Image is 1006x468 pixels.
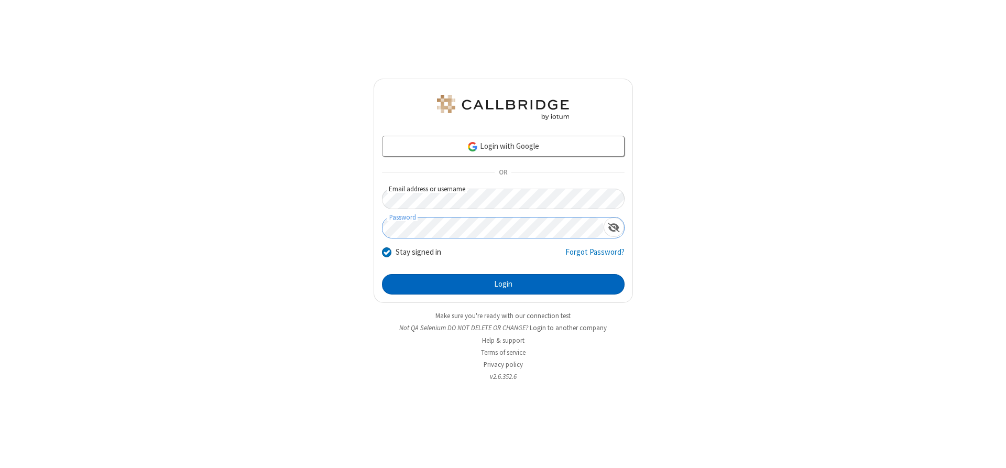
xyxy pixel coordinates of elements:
button: Login [382,274,625,295]
a: Privacy policy [484,360,523,369]
iframe: Chat [980,441,998,461]
a: Help & support [482,336,524,345]
li: Not QA Selenium DO NOT DELETE OR CHANGE? [374,323,633,333]
a: Make sure you're ready with our connection test [435,311,571,320]
a: Login with Google [382,136,625,157]
button: Login to another company [530,323,607,333]
div: Show password [604,217,624,237]
img: google-icon.png [467,141,478,153]
input: Password [382,217,604,238]
a: Terms of service [481,348,526,357]
li: v2.6.352.6 [374,372,633,382]
img: QA Selenium DO NOT DELETE OR CHANGE [435,95,571,120]
label: Stay signed in [396,246,441,258]
span: OR [495,166,511,180]
input: Email address or username [382,189,625,209]
a: Forgot Password? [565,246,625,266]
